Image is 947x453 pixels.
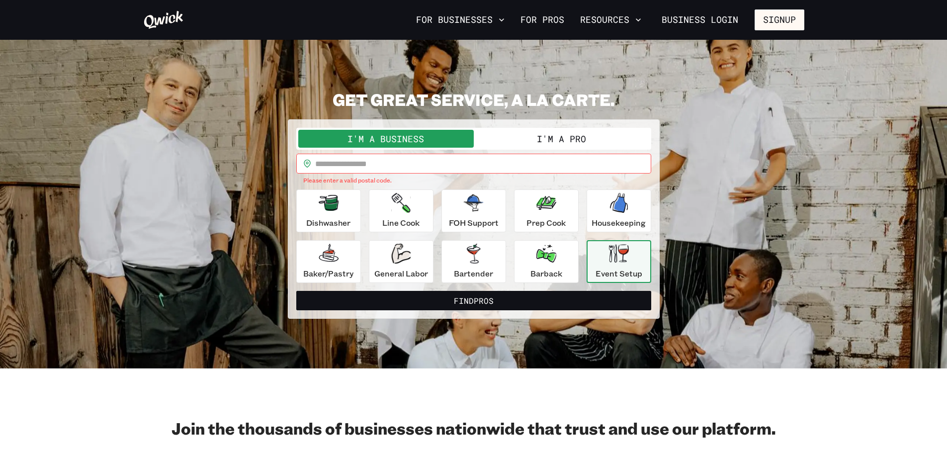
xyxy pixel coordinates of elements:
[530,268,562,279] p: Barback
[592,217,646,229] p: Housekeeping
[454,268,493,279] p: Bartender
[369,189,433,232] button: Line Cook
[306,217,350,229] p: Dishwasher
[514,189,579,232] button: Prep Cook
[576,11,645,28] button: Resources
[143,418,804,438] h2: Join the thousands of businesses nationwide that trust and use our platform.
[587,240,651,283] button: Event Setup
[382,217,420,229] p: Line Cook
[296,240,361,283] button: Baker/Pastry
[296,189,361,232] button: Dishwasher
[288,90,660,109] h2: GET GREAT SERVICE, A LA CARTE.
[412,11,509,28] button: For Businesses
[303,268,353,279] p: Baker/Pastry
[298,130,474,148] button: I'm a Business
[514,240,579,283] button: Barback
[369,240,433,283] button: General Labor
[441,189,506,232] button: FOH Support
[296,291,651,311] button: FindPros
[374,268,428,279] p: General Labor
[449,217,499,229] p: FOH Support
[653,9,747,30] a: Business Login
[526,217,566,229] p: Prep Cook
[303,176,644,185] p: Please enter a valid postal code.
[755,9,804,30] button: Signup
[441,240,506,283] button: Bartender
[474,130,649,148] button: I'm a Pro
[596,268,642,279] p: Event Setup
[587,189,651,232] button: Housekeeping
[517,11,568,28] a: For Pros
